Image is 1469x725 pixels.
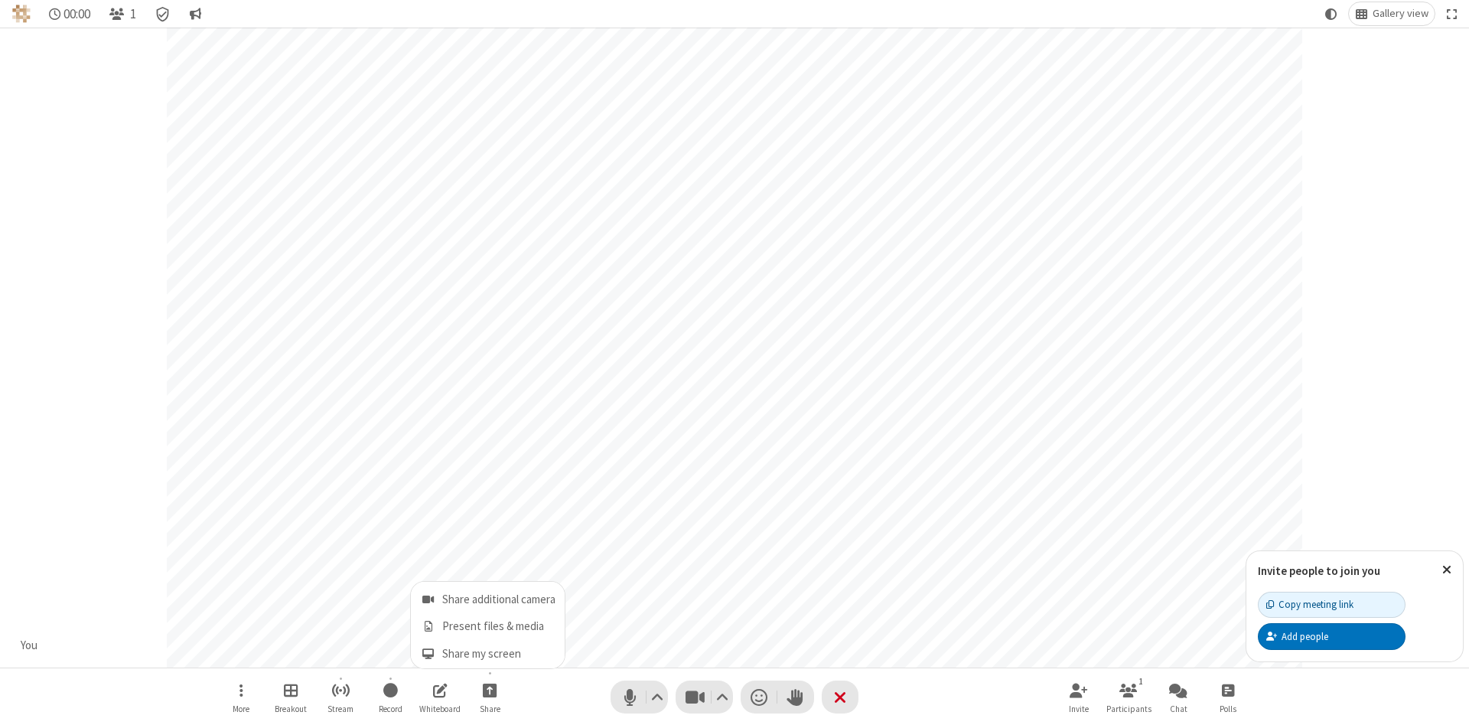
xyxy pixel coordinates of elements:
[1155,675,1201,719] button: Open chat
[1319,2,1344,25] button: Using system theme
[1258,563,1380,578] label: Invite people to join you
[411,582,565,612] button: Share additional camera
[1069,704,1089,714] span: Invite
[12,5,31,23] img: QA Selenium DO NOT DELETE OR CHANGE
[1349,2,1435,25] button: Change layout
[327,704,353,714] span: Stream
[676,681,733,714] button: Stop video (Alt+V)
[233,704,249,714] span: More
[1220,704,1236,714] span: Polls
[148,2,178,25] div: Meeting details Encryption enabled
[611,681,668,714] button: Mute (Alt+A)
[1106,675,1151,719] button: Open participant list
[419,704,461,714] span: Whiteboard
[822,681,858,714] button: End or leave meeting
[318,675,363,719] button: Start streaming
[268,675,314,719] button: Manage Breakout Rooms
[417,675,463,719] button: Open shared whiteboard
[43,2,97,25] div: Timer
[1441,2,1464,25] button: Fullscreen
[64,7,90,21] span: 00:00
[411,612,565,638] button: Present files & media
[741,681,777,714] button: Send a reaction
[183,2,207,25] button: Conversation
[411,638,565,668] button: Share my screen
[1135,674,1148,688] div: 1
[1258,623,1405,649] button: Add people
[1431,551,1463,589] button: Close popover
[442,593,555,606] span: Share additional camera
[1056,675,1102,719] button: Invite participants (Alt+I)
[1170,704,1187,714] span: Chat
[442,620,555,633] span: Present files & media
[1106,704,1151,714] span: Participants
[1258,592,1405,618] button: Copy meeting link
[1205,675,1251,719] button: Open poll
[103,2,142,25] button: Open participant list
[1266,597,1353,612] div: Copy meeting link
[442,648,555,661] span: Share my screen
[367,675,413,719] button: Start recording
[130,7,136,21] span: 1
[15,637,44,655] div: You
[647,681,668,714] button: Audio settings
[480,704,500,714] span: Share
[467,675,513,719] button: Open menu
[1373,8,1428,20] span: Gallery view
[777,681,814,714] button: Raise hand
[379,704,402,714] span: Record
[218,675,264,719] button: Open menu
[275,704,307,714] span: Breakout
[712,681,733,714] button: Video setting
